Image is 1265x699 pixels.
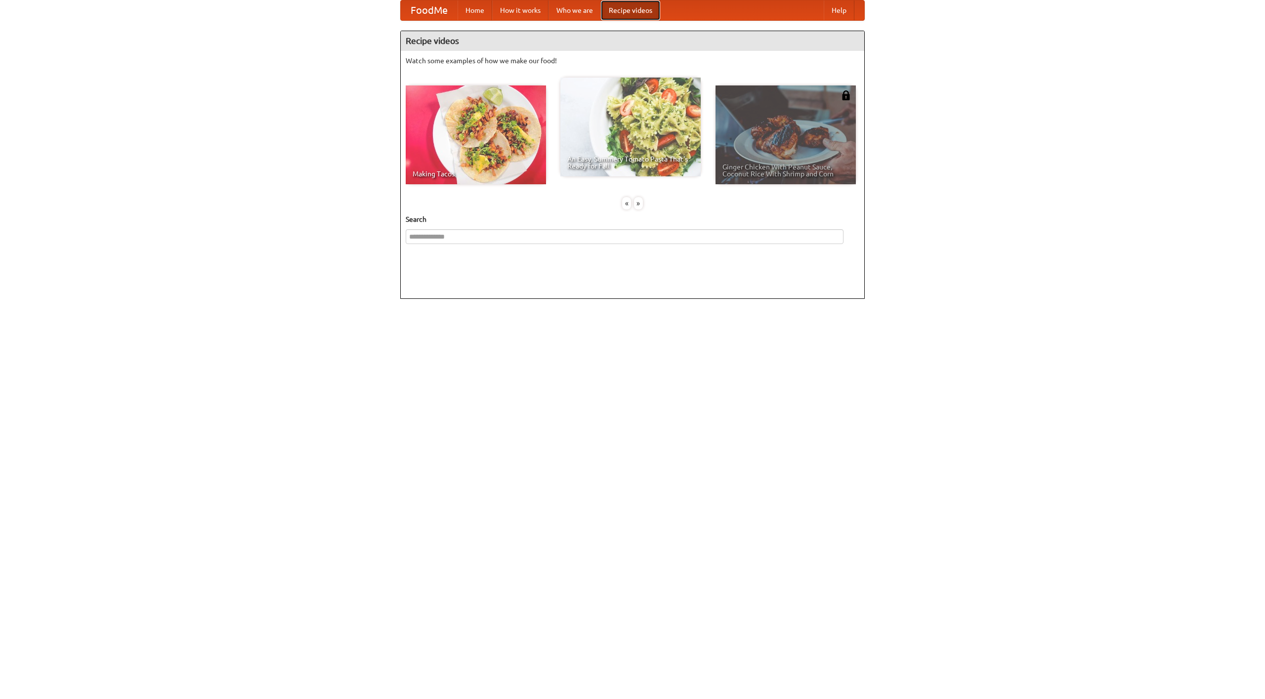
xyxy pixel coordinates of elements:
a: An Easy, Summery Tomato Pasta That's Ready for Fall [560,78,701,176]
div: » [634,197,643,209]
a: Recipe videos [601,0,660,20]
a: Home [458,0,492,20]
a: Making Tacos [406,85,546,184]
a: FoodMe [401,0,458,20]
span: Making Tacos [413,170,539,177]
a: Help [824,0,854,20]
span: An Easy, Summery Tomato Pasta That's Ready for Fall [567,156,694,169]
h4: Recipe videos [401,31,864,51]
a: Who we are [548,0,601,20]
h5: Search [406,214,859,224]
img: 483408.png [841,90,851,100]
p: Watch some examples of how we make our food! [406,56,859,66]
a: How it works [492,0,548,20]
div: « [622,197,631,209]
